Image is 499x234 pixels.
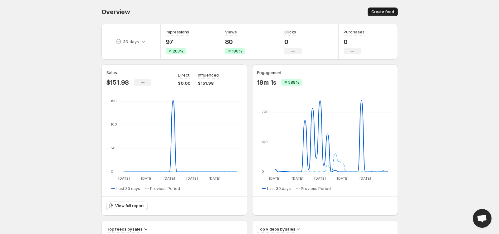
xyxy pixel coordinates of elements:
[178,72,189,78] p: Direct
[232,49,242,54] span: 186%
[262,169,264,174] text: 0
[166,38,189,46] p: 97
[225,38,245,46] p: 80
[164,176,175,181] text: [DATE]
[116,186,140,191] span: Last 30 days
[257,79,276,86] p: 18m 1s
[173,49,183,54] span: 203%
[106,202,148,210] a: View full report
[111,99,117,103] text: 150
[209,176,220,181] text: [DATE]
[344,38,364,46] p: 0
[368,7,398,16] button: Create feed
[118,176,130,181] text: [DATE]
[314,176,326,181] text: [DATE]
[106,69,117,76] h3: Sales
[186,176,198,181] text: [DATE]
[150,186,180,191] span: Previous Period
[107,226,143,232] h3: Top feeds by sales
[115,203,144,208] span: View full report
[301,186,331,191] span: Previous Period
[198,72,219,78] p: Influenced
[111,169,113,174] text: 0
[262,110,269,114] text: 200
[371,9,394,14] span: Create feed
[141,176,152,181] text: [DATE]
[344,29,364,35] h3: Purchases
[198,80,219,86] p: $151.98
[284,38,302,46] p: 0
[111,146,115,150] text: 50
[337,176,348,181] text: [DATE]
[106,79,129,86] p: $151.98
[288,80,299,85] span: 589%
[225,29,237,35] h3: Views
[101,8,130,16] span: Overview
[284,29,296,35] h3: Clicks
[111,122,117,127] text: 100
[473,209,492,228] div: Open chat
[166,29,189,35] h3: Impressions
[291,176,303,181] text: [DATE]
[360,176,371,181] text: [DATE]
[178,80,190,86] p: $0.00
[123,38,139,45] p: 30 days
[262,140,268,144] text: 100
[267,186,291,191] span: Last 30 days
[257,226,295,232] h3: Top videos by sales
[269,176,281,181] text: [DATE]
[257,69,281,76] h3: Engagement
